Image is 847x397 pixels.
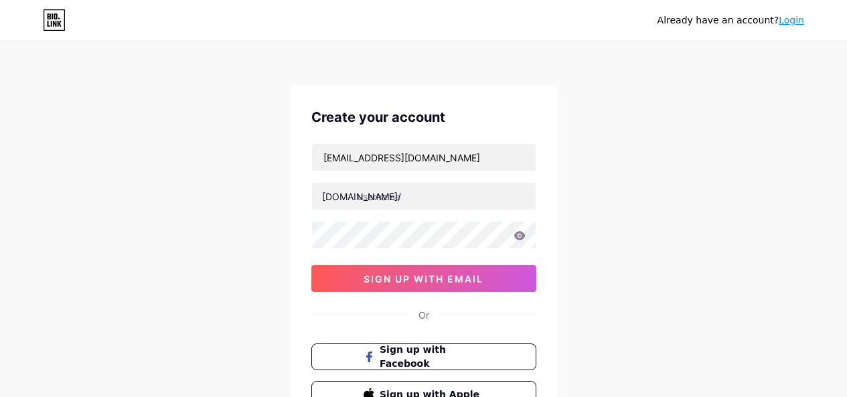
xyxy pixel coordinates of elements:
[658,13,804,27] div: Already have an account?
[312,144,536,171] input: Email
[322,189,401,204] div: [DOMAIN_NAME]/
[311,343,536,370] button: Sign up with Facebook
[311,107,536,127] div: Create your account
[312,183,536,210] input: username
[364,273,483,285] span: sign up with email
[380,343,483,371] span: Sign up with Facebook
[418,308,429,322] div: Or
[311,265,536,292] button: sign up with email
[779,15,804,25] a: Login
